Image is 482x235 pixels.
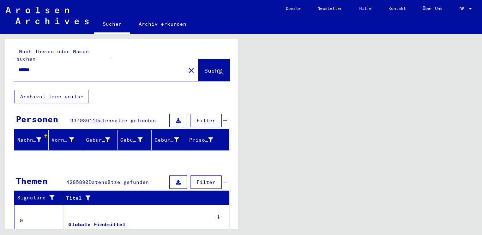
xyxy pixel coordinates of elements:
[17,192,65,204] div: Signature
[118,130,152,150] mat-header-cell: Geburt‏
[89,179,149,185] span: Datensätze gefunden
[52,134,83,146] div: Vorname
[189,134,222,146] div: Prisoner #
[52,136,74,144] div: Vorname
[14,130,49,150] mat-header-cell: Nachname
[16,113,58,125] div: Personen
[155,134,187,146] div: Geburtsdatum
[17,48,89,62] mat-label: Nach Themen oder Namen suchen
[197,179,216,185] span: Filter
[184,63,198,77] button: Clear
[94,16,130,34] a: Suchen
[187,66,195,75] mat-icon: close
[14,90,89,103] button: Archival tree units
[459,6,467,11] span: DE
[6,7,89,24] img: Arolsen_neg.svg
[17,194,58,202] div: Signature
[198,59,229,81] button: Suche
[17,134,50,146] div: Nachname
[16,174,48,187] div: Themen
[155,136,179,144] div: Geburtsdatum
[191,114,222,127] button: Filter
[96,117,156,124] span: Datensätze gefunden
[49,130,83,150] mat-header-cell: Vorname
[130,16,195,32] a: Archiv erkunden
[120,136,143,144] div: Geburt‏
[197,117,216,124] span: Filter
[66,192,222,204] div: Titel
[189,136,213,144] div: Prisoner #
[68,221,126,228] div: Globale Findmittel
[66,194,215,202] div: Titel
[17,136,41,144] div: Nachname
[191,175,222,189] button: Filter
[152,130,186,150] mat-header-cell: Geburtsdatum
[86,136,110,144] div: Geburtsname
[86,134,119,146] div: Geburtsname
[66,179,89,185] span: 4285890
[186,130,229,150] mat-header-cell: Prisoner #
[83,130,118,150] mat-header-cell: Geburtsname
[120,134,151,146] div: Geburt‏
[70,117,96,124] span: 33708611
[204,67,222,74] span: Suche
